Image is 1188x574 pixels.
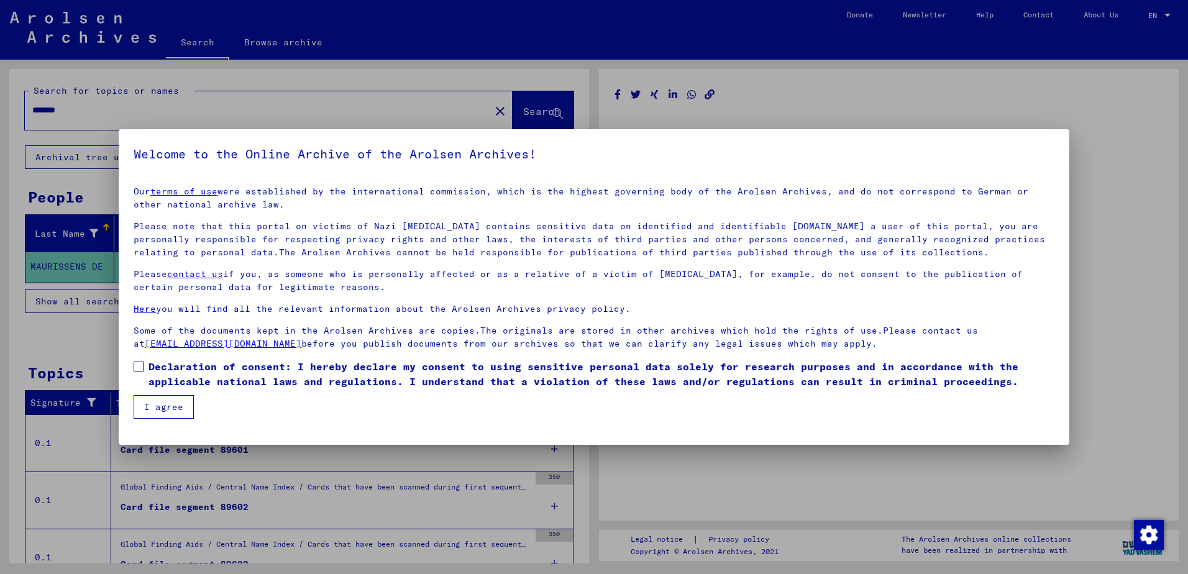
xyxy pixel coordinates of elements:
a: contact us [167,268,223,280]
a: terms of use [150,186,217,197]
p: Please note that this portal on victims of Nazi [MEDICAL_DATA] contains sensitive data on identif... [134,220,1054,259]
img: Change consent [1134,520,1164,550]
a: [EMAIL_ADDRESS][DOMAIN_NAME] [145,338,301,349]
p: you will find all the relevant information about the Arolsen Archives privacy policy. [134,303,1054,316]
button: I agree [134,395,194,419]
span: Declaration of consent: I hereby declare my consent to using sensitive personal data solely for r... [148,359,1054,389]
p: Some of the documents kept in the Arolsen Archives are copies.The originals are stored in other a... [134,324,1054,350]
a: Here [134,303,156,314]
h5: Welcome to the Online Archive of the Arolsen Archives! [134,144,1054,164]
p: Our were established by the international commission, which is the highest governing body of the ... [134,185,1054,211]
div: Change consent [1133,519,1163,549]
p: Please if you, as someone who is personally affected or as a relative of a victim of [MEDICAL_DAT... [134,268,1054,294]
